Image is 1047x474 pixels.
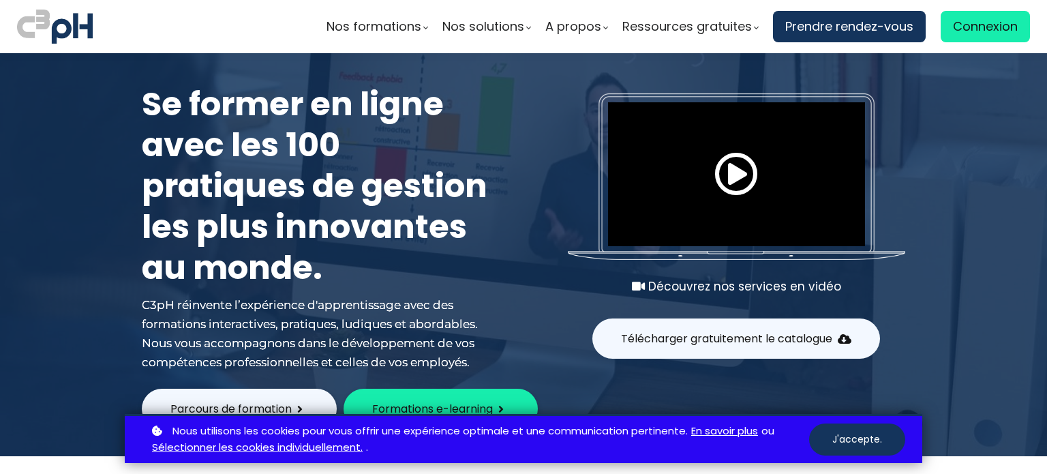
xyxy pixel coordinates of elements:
[142,84,496,288] h1: Se former en ligne avec les 100 pratiques de gestion les plus innovantes au monde.
[773,11,926,42] a: Prendre rendez-vous
[691,423,758,440] a: En savoir plus
[621,330,832,347] span: Télécharger gratuitement le catalogue
[442,16,524,37] span: Nos solutions
[785,16,913,37] span: Prendre rendez-vous
[592,319,880,359] button: Télécharger gratuitement le catalogue
[809,424,905,456] button: J'accepte.
[152,439,363,456] a: Sélectionner les cookies individuellement.
[622,16,752,37] span: Ressources gratuites
[568,277,905,296] div: Découvrez nos services en vidéo
[953,16,1018,37] span: Connexion
[372,400,493,417] span: Formations e-learning
[327,16,421,37] span: Nos formations
[17,7,93,46] img: logo C3PH
[149,423,809,457] p: ou .
[545,16,601,37] span: A propos
[142,389,337,429] button: Parcours de formation
[142,295,496,372] div: C3pH réinvente l’expérience d'apprentissage avec des formations interactives, pratiques, ludiques...
[170,400,292,417] span: Parcours de formation
[172,423,688,440] span: Nous utilisons les cookies pour vous offrir une expérience optimale et une communication pertinente.
[344,389,538,429] button: Formations e-learning
[941,11,1030,42] a: Connexion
